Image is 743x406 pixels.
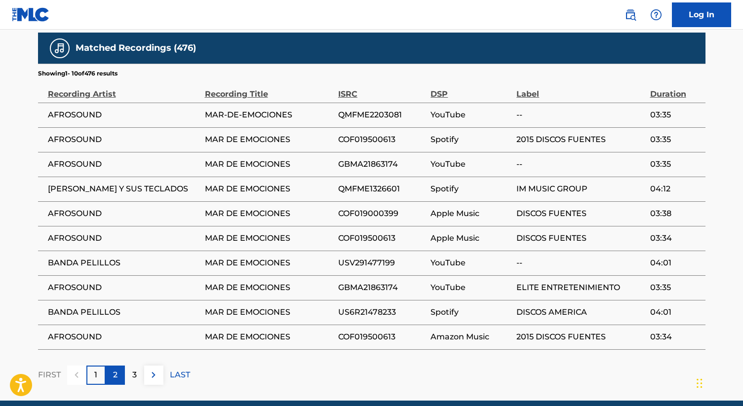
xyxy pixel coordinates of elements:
span: MAR DE EMOCIONES [205,232,333,244]
span: MAR DE EMOCIONES [205,282,333,294]
span: QMFME2203081 [338,109,426,121]
span: DISCOS AMERICA [516,306,645,318]
span: YouTube [430,158,511,170]
img: MLC Logo [12,7,50,22]
span: Spotify [430,134,511,146]
a: Log In [672,2,731,27]
span: 04:01 [650,257,701,269]
p: 2 [113,369,117,381]
div: Duration [650,78,701,100]
span: BANDA PELILLOS [48,306,200,318]
span: AFROSOUND [48,331,200,343]
span: Spotify [430,306,511,318]
span: AFROSOUND [48,232,200,244]
span: 03:34 [650,331,701,343]
div: Recording Title [205,78,333,100]
p: LAST [170,369,190,381]
img: help [650,9,662,21]
span: AFROSOUND [48,158,200,170]
span: 03:38 [650,208,701,220]
span: YouTube [430,109,511,121]
h5: Matched Recordings (476) [76,42,196,54]
span: MAR DE EMOCIONES [205,134,333,146]
span: ELITE ENTRETENIMIENTO [516,282,645,294]
span: USV291477199 [338,257,426,269]
span: QMFME1326601 [338,183,426,195]
div: DSP [430,78,511,100]
span: COF019500613 [338,331,426,343]
span: 03:35 [650,158,701,170]
span: GBMA21863174 [338,158,426,170]
span: -- [516,158,645,170]
p: 3 [132,369,137,381]
span: MAR DE EMOCIONES [205,208,333,220]
span: DISCOS FUENTES [516,232,645,244]
span: -- [516,257,645,269]
span: GBMA21863174 [338,282,426,294]
img: right [148,369,159,381]
div: ISRC [338,78,426,100]
span: YouTube [430,257,511,269]
span: IM MUSIC GROUP [516,183,645,195]
span: US6R21478233 [338,306,426,318]
span: 03:35 [650,282,701,294]
span: -- [516,109,645,121]
span: 03:34 [650,232,701,244]
img: Matched Recordings [54,42,66,54]
span: AFROSOUND [48,208,200,220]
span: MAR DE EMOCIONES [205,306,333,318]
span: 2015 DISCOS FUENTES [516,331,645,343]
span: MAR DE EMOCIONES [205,257,333,269]
span: BANDA PELILLOS [48,257,200,269]
span: 03:35 [650,109,701,121]
span: Apple Music [430,208,511,220]
div: Drag [697,369,703,398]
span: AFROSOUND [48,134,200,146]
p: Showing 1 - 10 of 476 results [38,69,117,78]
span: COF019000399 [338,208,426,220]
span: Apple Music [430,232,511,244]
div: Help [646,5,666,25]
span: COF019500613 [338,134,426,146]
span: COF019500613 [338,232,426,244]
p: FIRST [38,369,61,381]
p: 1 [94,369,97,381]
iframe: Chat Widget [694,359,743,406]
img: search [625,9,636,21]
span: 04:12 [650,183,701,195]
span: MAR DE EMOCIONES [205,183,333,195]
div: Label [516,78,645,100]
span: YouTube [430,282,511,294]
span: 04:01 [650,306,701,318]
span: Amazon Music [430,331,511,343]
span: 03:35 [650,134,701,146]
span: MAR DE EMOCIONES [205,158,333,170]
span: [PERSON_NAME] Y SUS TECLADOS [48,183,200,195]
span: MAR DE EMOCIONES [205,331,333,343]
span: AFROSOUND [48,282,200,294]
div: Recording Artist [48,78,200,100]
span: DISCOS FUENTES [516,208,645,220]
span: Spotify [430,183,511,195]
span: MAR-DE-EMOCIONES [205,109,333,121]
a: Public Search [621,5,640,25]
span: 2015 DISCOS FUENTES [516,134,645,146]
span: AFROSOUND [48,109,200,121]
